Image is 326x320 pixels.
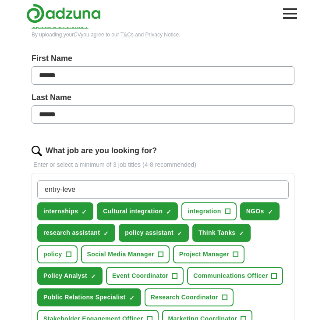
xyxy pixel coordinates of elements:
[280,4,300,23] button: Toggle main navigation menu
[145,288,234,306] button: Research Coordinator
[46,145,157,157] label: What job are you looking for?
[43,207,78,216] span: internships
[43,271,87,280] span: Policy Analyst
[187,267,283,285] button: Communications Officer
[37,267,103,285] button: Policy Analyst✓
[188,207,221,216] span: integration
[179,250,229,259] span: Project Manager
[32,160,294,169] p: Enter or select a minimum of 3 job titles (4-8 recommended)
[125,228,174,237] span: policy assistant
[106,267,184,285] button: Event Coordinator
[193,271,268,280] span: Communications Officer
[103,207,163,216] span: Cultural integration
[81,209,87,216] span: ✓
[166,209,171,216] span: ✓
[120,32,134,38] a: T&Cs
[87,250,154,259] span: Social Media Manager
[268,209,273,216] span: ✓
[81,245,170,263] button: Social Media Manager
[145,32,179,38] a: Privacy Notice
[240,202,280,220] button: NGOs✓
[37,224,115,242] button: research assistant✓
[43,293,126,302] span: Public Relations Specialist
[26,4,101,23] img: Adzuna logo
[37,202,93,220] button: internships✓
[119,224,189,242] button: policy assistant✓
[103,230,109,237] span: ✓
[177,230,182,237] span: ✓
[37,245,78,263] button: policy
[91,273,96,280] span: ✓
[173,245,244,263] button: Project Manager
[198,228,236,237] span: Think Tanks
[32,92,294,104] label: Last Name
[37,288,141,306] button: Public Relations Specialist✓
[112,271,168,280] span: Event Coordinator
[151,293,218,302] span: Research Coordinator
[43,228,100,237] span: research assistant
[181,202,236,220] button: integration
[239,230,244,237] span: ✓
[97,202,178,220] button: Cultural integration✓
[192,224,251,242] button: Think Tanks✓
[129,295,135,302] span: ✓
[32,146,42,156] img: search.png
[32,53,294,65] label: First Name
[43,250,62,259] span: policy
[32,31,294,39] div: By uploading your CV you agree to our and .
[37,180,289,199] input: Type a job title and press enter
[246,207,264,216] span: NGOs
